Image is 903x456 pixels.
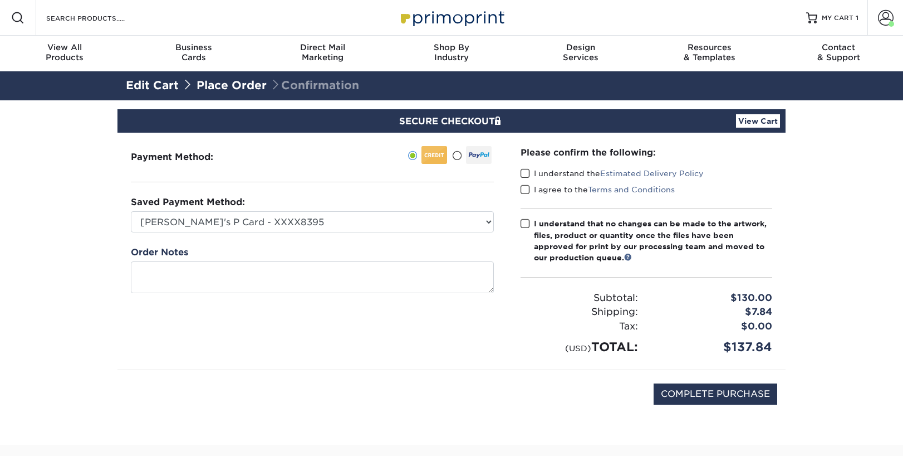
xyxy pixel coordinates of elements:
a: DesignServices [516,36,645,71]
a: Direct MailMarketing [258,36,387,71]
small: (USD) [565,343,591,353]
a: Contact& Support [774,36,903,71]
span: Shop By [387,42,516,52]
span: Resources [645,42,774,52]
span: SECURE CHECKOUT [399,116,504,127]
span: Direct Mail [258,42,387,52]
label: Order Notes [131,246,188,259]
h3: Payment Method: [131,152,241,162]
div: Services [516,42,645,62]
a: Estimated Delivery Policy [600,169,704,178]
div: TOTAL: [512,338,646,356]
div: Subtotal: [512,291,646,305]
div: Cards [129,42,258,62]
a: Resources& Templates [645,36,774,71]
label: Saved Payment Method: [131,196,245,209]
label: I agree to the [521,184,675,195]
div: $130.00 [646,291,781,305]
span: Design [516,42,645,52]
span: Business [129,42,258,52]
div: $0.00 [646,319,781,334]
div: Industry [387,42,516,62]
span: MY CART [822,13,853,23]
a: View Cart [736,114,780,128]
div: $7.84 [646,305,781,319]
div: $137.84 [646,338,781,356]
div: I understand that no changes can be made to the artwork, files, product or quantity once the file... [534,218,772,264]
input: SEARCH PRODUCTS..... [45,11,154,25]
span: 1 [856,14,858,22]
a: BusinessCards [129,36,258,71]
div: Shipping: [512,305,646,319]
label: I understand the [521,168,704,179]
div: & Support [774,42,903,62]
img: Primoprint [396,6,507,30]
a: Terms and Conditions [588,185,675,194]
a: Place Order [197,79,267,92]
div: Please confirm the following: [521,146,772,159]
div: Tax: [512,319,646,334]
div: Marketing [258,42,387,62]
span: Contact [774,42,903,52]
a: Shop ByIndustry [387,36,516,71]
div: & Templates [645,42,774,62]
span: Confirmation [270,79,359,92]
input: COMPLETE PURCHASE [654,384,777,405]
a: Edit Cart [126,79,179,92]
